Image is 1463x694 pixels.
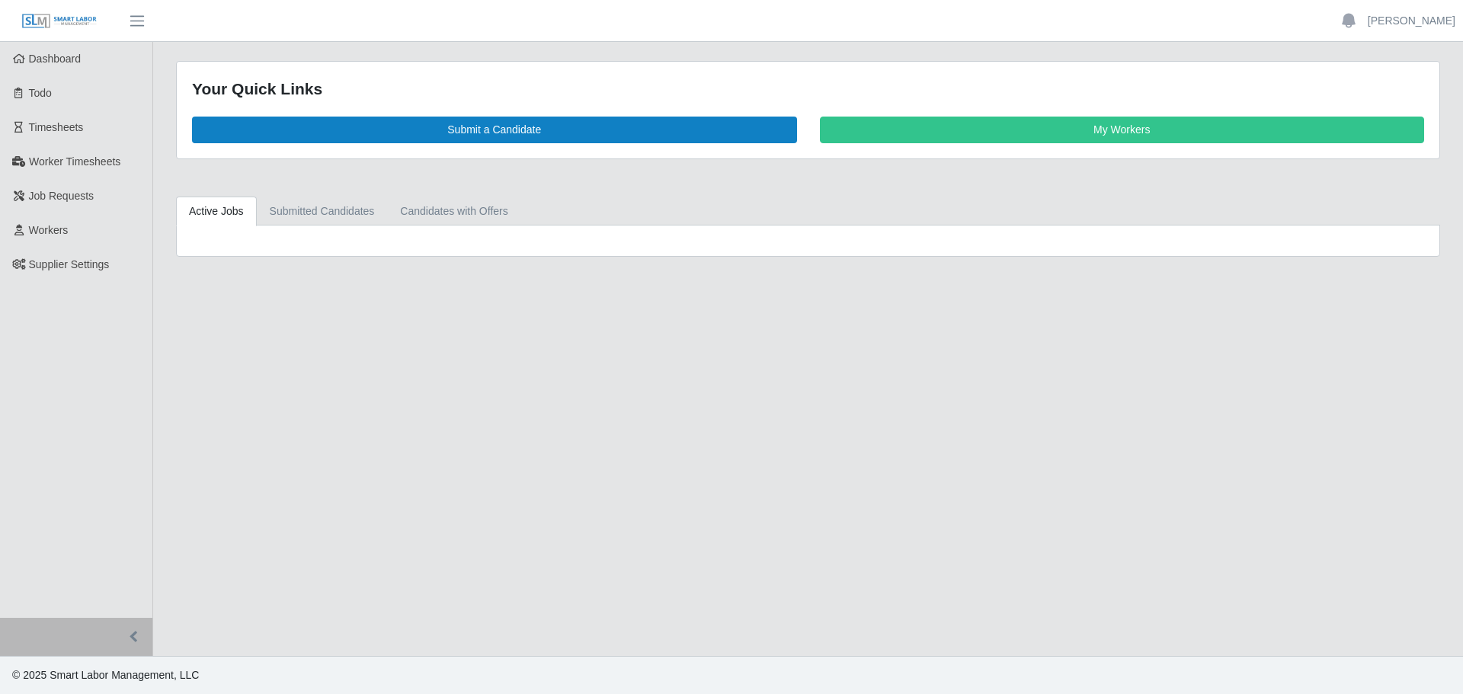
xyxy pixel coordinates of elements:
a: [PERSON_NAME] [1368,13,1455,29]
a: My Workers [820,117,1425,143]
a: Candidates with Offers [387,197,520,226]
a: Submitted Candidates [257,197,388,226]
span: Workers [29,224,69,236]
span: Todo [29,87,52,99]
div: Your Quick Links [192,77,1424,101]
span: Worker Timesheets [29,155,120,168]
span: Supplier Settings [29,258,110,270]
span: Timesheets [29,121,84,133]
a: Active Jobs [176,197,257,226]
span: © 2025 Smart Labor Management, LLC [12,669,199,681]
a: Submit a Candidate [192,117,797,143]
span: Dashboard [29,53,82,65]
span: Job Requests [29,190,94,202]
img: SLM Logo [21,13,98,30]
